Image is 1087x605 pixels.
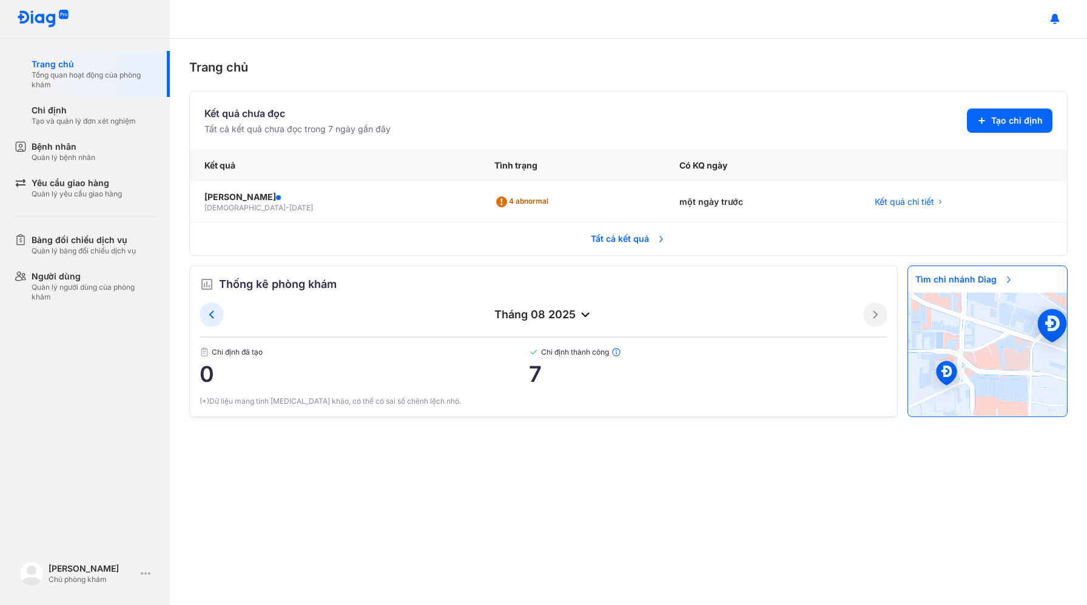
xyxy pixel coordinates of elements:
div: Tổng quan hoạt động của phòng khám [32,70,155,90]
span: 7 [529,362,887,386]
div: [PERSON_NAME] [204,191,465,203]
div: [PERSON_NAME] [49,563,136,575]
div: Trang chủ [189,58,1068,76]
span: [DATE] [289,203,313,212]
img: document.50c4cfd0.svg [200,347,209,357]
div: Tất cả kết quả chưa đọc trong 7 ngày gần đây [204,123,391,135]
div: Có KQ ngày [665,150,860,181]
div: (*)Dữ liệu mang tính [MEDICAL_DATA] khảo, có thể có sai số chênh lệch nhỏ. [200,396,887,407]
div: Người dùng [32,270,155,282]
div: Chủ phòng khám [49,575,136,584]
img: info.7e716105.svg [611,347,621,357]
img: order.5a6da16c.svg [200,277,214,292]
img: logo [17,10,69,28]
div: Quản lý bảng đối chiếu dịch vụ [32,246,136,256]
span: Tất cả kết quả [584,226,673,252]
span: Thống kê phòng khám [219,276,337,293]
span: [DEMOGRAPHIC_DATA] [204,203,286,212]
div: Quản lý bệnh nhân [32,153,95,162]
div: một ngày trước [665,181,860,223]
div: tháng 08 2025 [224,307,863,322]
span: Chỉ định đã tạo [200,347,529,357]
div: Tạo và quản lý đơn xét nghiệm [32,116,136,126]
button: Tạo chỉ định [967,109,1052,133]
span: Tạo chỉ định [991,115,1043,127]
img: logo [19,561,44,586]
div: Quản lý yêu cầu giao hàng [32,189,122,199]
div: Kết quả [190,150,480,181]
div: 4 abnormal [494,192,553,212]
div: Kết quả chưa đọc [204,106,391,121]
span: - [286,203,289,212]
div: Bảng đối chiếu dịch vụ [32,234,136,246]
span: Chỉ định thành công [529,347,887,357]
div: Yêu cầu giao hàng [32,177,122,189]
img: checked-green.01cc79e0.svg [529,347,539,357]
div: Chỉ định [32,104,136,116]
div: Tình trạng [480,150,665,181]
span: Tìm chi nhánh Diag [908,266,1021,293]
div: Trang chủ [32,58,155,70]
span: 0 [200,362,529,386]
span: Kết quả chi tiết [875,196,934,208]
div: Bệnh nhân [32,141,95,153]
div: Quản lý người dùng của phòng khám [32,282,155,302]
